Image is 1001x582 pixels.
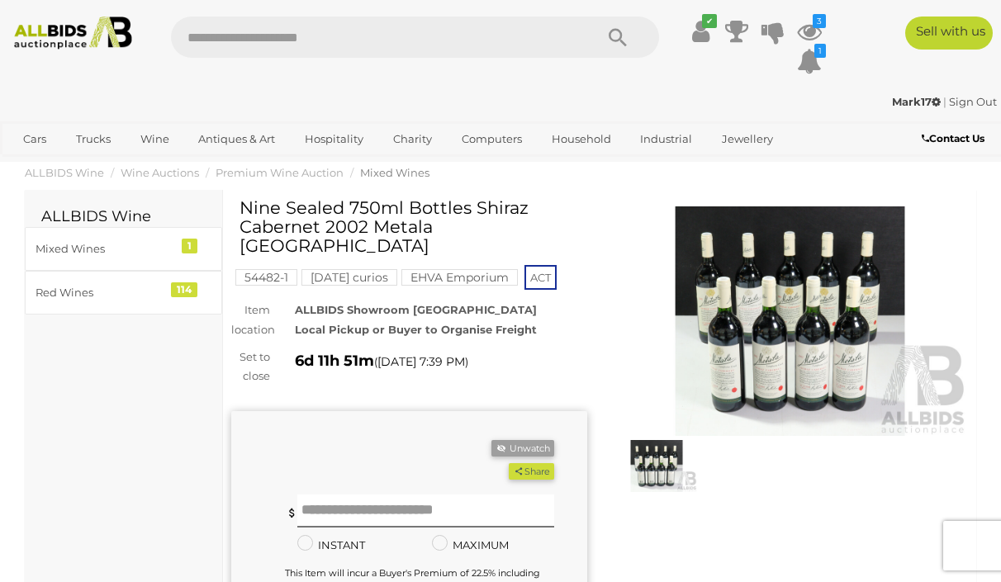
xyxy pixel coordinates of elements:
span: ( ) [374,355,468,368]
img: Nine Sealed 750ml Bottles Shiraz Cabernet 2002 Metala Langhorne Creek [612,206,968,436]
a: Sports [74,153,129,180]
button: Search [576,17,659,58]
a: Mixed Wines 1 [25,227,222,271]
strong: 6d 11h 51m [295,352,374,370]
h1: Nine Sealed 750ml Bottles Shiraz Cabernet 2002 Metala [GEOGRAPHIC_DATA] [240,198,583,255]
a: Cars [12,125,57,153]
strong: ALLBIDS Showroom [GEOGRAPHIC_DATA] [295,303,537,316]
a: 1 [797,46,822,76]
div: 1 [182,239,197,253]
a: [DATE] curios [301,271,397,284]
a: Household [541,125,622,153]
a: Contact Us [922,130,989,148]
label: MAXIMUM [432,536,509,555]
button: Unwatch [491,440,554,457]
a: EHVA Emporium [401,271,518,284]
a: Office [12,153,65,180]
div: 114 [171,282,197,297]
a: ✔ [688,17,713,46]
img: Allbids.com.au [7,17,139,50]
b: Contact Us [922,132,984,144]
button: Share [509,463,554,480]
h2: ALLBIDS Wine [41,209,206,225]
i: 1 [814,44,826,58]
mark: 54482-1 [235,269,297,286]
div: Mixed Wines [36,239,172,258]
span: | [943,95,946,108]
strong: Local Pickup or Buyer to Organise Freight [295,323,537,336]
div: Red Wines [36,283,172,302]
a: Trucks [65,125,121,153]
a: Charity [382,125,443,153]
div: Item location [219,300,282,339]
a: Antiques & Art [187,125,286,153]
a: Hospitality [294,125,374,153]
span: ACT [524,265,557,290]
a: Wine Auctions [121,166,199,179]
mark: [DATE] curios [301,269,397,286]
label: INSTANT [297,536,365,555]
i: ✔ [702,14,717,28]
div: Set to close [219,348,282,386]
a: Mark17 [892,95,943,108]
a: Wine [130,125,180,153]
a: Red Wines 114 [25,271,222,315]
a: 54482-1 [235,271,297,284]
li: Unwatch this item [491,440,554,457]
strong: Mark17 [892,95,941,108]
a: 3 [797,17,822,46]
a: ALLBIDS Wine [25,166,104,179]
a: Computers [451,125,533,153]
a: Premium Wine Auction [216,166,344,179]
a: Industrial [629,125,703,153]
a: Sell with us [905,17,993,50]
i: 3 [813,14,826,28]
a: Sign Out [949,95,997,108]
img: Nine Sealed 750ml Bottles Shiraz Cabernet 2002 Metala Langhorne Creek [616,440,697,492]
mark: EHVA Emporium [401,269,518,286]
span: [DATE] 7:39 PM [377,354,465,369]
a: Mixed Wines [360,166,429,179]
a: Jewellery [711,125,784,153]
a: [GEOGRAPHIC_DATA] [137,153,276,180]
